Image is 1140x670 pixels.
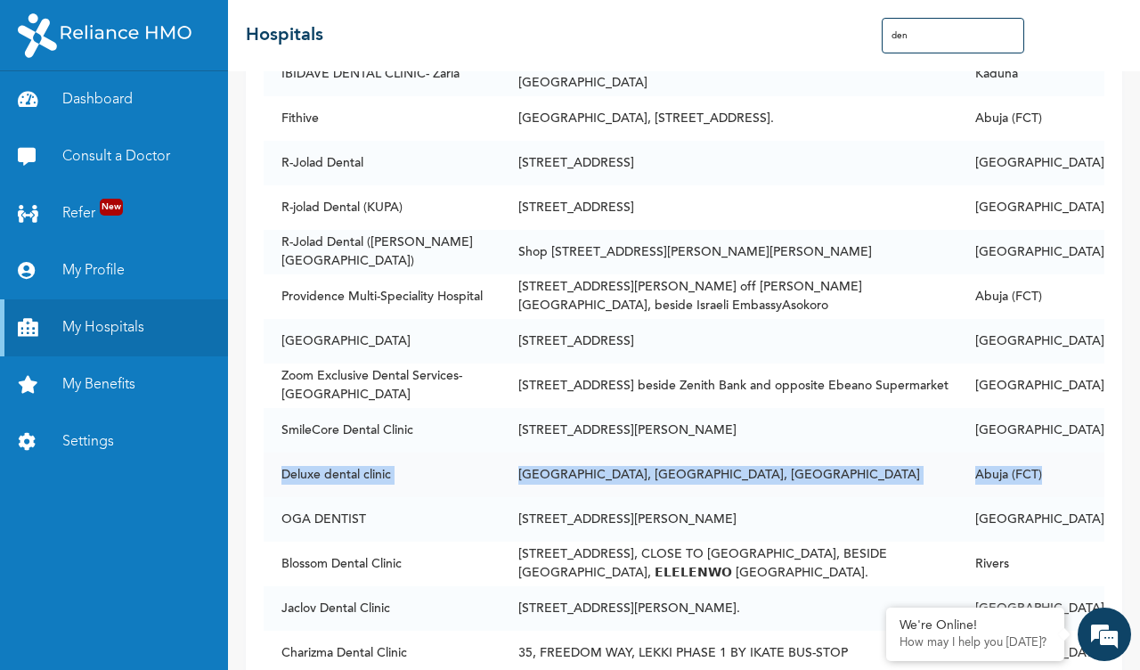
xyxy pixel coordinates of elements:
td: R-jolad Dental (KUPA) [264,185,501,230]
div: We're Online! [900,618,1051,633]
td: [GEOGRAPHIC_DATA], [STREET_ADDRESS]. [501,96,957,141]
td: [GEOGRAPHIC_DATA] [957,497,1104,542]
td: [GEOGRAPHIC_DATA] [957,185,1104,230]
div: Chat with us now [93,100,299,123]
td: R-Jolad Dental ([PERSON_NAME][GEOGRAPHIC_DATA]) [264,230,501,274]
td: [GEOGRAPHIC_DATA] [957,586,1104,631]
p: How may I help you today? [900,636,1051,650]
td: [STREET_ADDRESS][PERSON_NAME] [501,408,957,453]
td: [GEOGRAPHIC_DATA] [957,141,1104,185]
td: [STREET_ADDRESS] beside Zenith Bank and opposite Ebeano Supermarket [501,364,957,408]
td: [GEOGRAPHIC_DATA] [957,364,1104,408]
td: SmileCore Dental Clinic [264,408,501,453]
td: [STREET_ADDRESS] [501,141,957,185]
td: Providence Multi-Speciality Hospital [264,274,501,319]
td: [STREET_ADDRESS][PERSON_NAME] [501,497,957,542]
td: Abuja (FCT) [957,96,1104,141]
td: OGA DENTIST [264,497,501,542]
span: Conversation [9,635,175,648]
td: R-Jolad Dental [264,141,501,185]
div: Minimize live chat window [292,9,335,52]
td: [PERSON_NAME][GEOGRAPHIC_DATA], [GEOGRAPHIC_DATA], OPPOSITE [GEOGRAPHIC_DATA] [501,52,957,96]
input: Search Hospitals... [882,18,1024,53]
td: Deluxe dental clinic [264,453,501,497]
td: [GEOGRAPHIC_DATA] [957,408,1104,453]
td: Rivers [957,542,1104,586]
td: [GEOGRAPHIC_DATA], [GEOGRAPHIC_DATA], [GEOGRAPHIC_DATA] [501,453,957,497]
td: [GEOGRAPHIC_DATA] [264,319,501,364]
td: [STREET_ADDRESS] [501,319,957,364]
div: FAQs [175,604,340,659]
td: [STREET_ADDRESS] [501,185,957,230]
textarea: Type your message and hit 'Enter' [9,542,339,604]
td: Fithive [264,96,501,141]
td: Kaduna [957,52,1104,96]
td: [STREET_ADDRESS][PERSON_NAME] off [PERSON_NAME][GEOGRAPHIC_DATA], beside Israeli EmbassyAsokoro [501,274,957,319]
td: [STREET_ADDRESS], CLOSE TO [GEOGRAPHIC_DATA], BESIDE [GEOGRAPHIC_DATA], 𝗘𝗟𝗘𝗟𝗘𝗡𝗪𝗢 [GEOGRAPHIC_DATA]. [501,542,957,586]
td: Abuja (FCT) [957,274,1104,319]
span: We're online! [103,252,246,432]
td: Zoom Exclusive Dental Services- [GEOGRAPHIC_DATA] [264,364,501,408]
td: Blossom Dental Clinic [264,542,501,586]
img: RelianceHMO's Logo [18,13,191,58]
td: [STREET_ADDRESS][PERSON_NAME]. [501,586,957,631]
td: IBIDAVE DENTAL CLINIC- Zaria [264,52,501,96]
td: [GEOGRAPHIC_DATA] [957,319,1104,364]
td: Abuja (FCT) [957,453,1104,497]
span: New [100,199,123,216]
h2: Hospitals [246,22,323,49]
td: Jaclov Dental Clinic [264,586,501,631]
td: Shop [STREET_ADDRESS][PERSON_NAME][PERSON_NAME] [501,230,957,274]
td: [GEOGRAPHIC_DATA] [957,230,1104,274]
img: d_794563401_company_1708531726252_794563401 [33,89,72,134]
